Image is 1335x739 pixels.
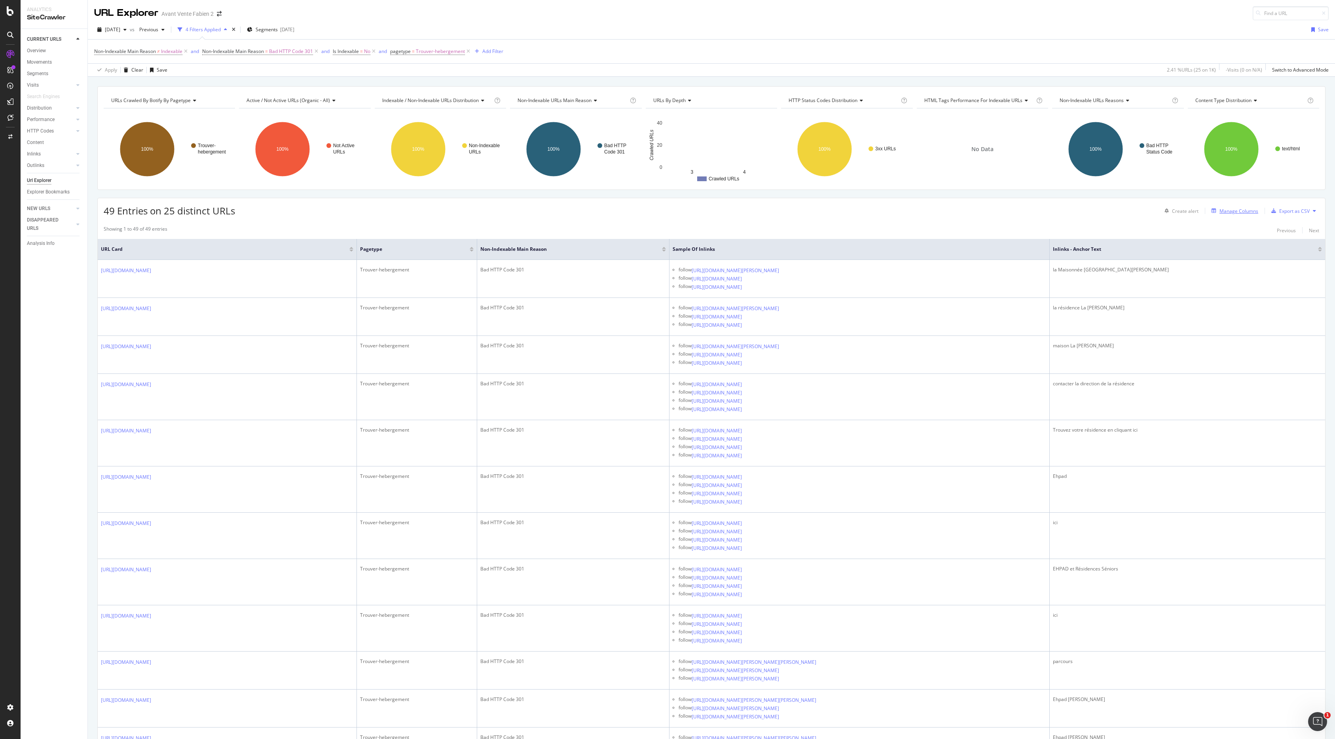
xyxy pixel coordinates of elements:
svg: A chart. [510,115,641,184]
text: Trouver- [198,143,216,148]
button: and [321,47,330,55]
text: 40 [657,120,662,126]
a: [URL][DOMAIN_NAME][PERSON_NAME] [692,675,779,683]
a: [URL][DOMAIN_NAME][PERSON_NAME][PERSON_NAME] [692,696,816,704]
span: pagetype [390,48,411,55]
div: Trouver-hebergement [360,342,474,349]
div: Visits [27,81,39,89]
div: arrow-right-arrow-left [217,11,222,17]
span: HTML Tags Performance for Indexable URLs [924,97,1022,104]
div: and [321,48,330,55]
a: [URL][DOMAIN_NAME] [101,658,151,666]
div: follow [679,304,692,313]
div: follow [679,380,692,388]
a: [URL][DOMAIN_NAME] [692,612,742,620]
div: Bad HTTP Code 301 [480,696,666,703]
div: Trouver-hebergement [360,426,474,434]
text: Status Code [1146,149,1172,155]
h4: URLs by Depth [652,94,770,107]
div: Explorer Bookmarks [27,188,70,196]
a: [URL][DOMAIN_NAME] [101,305,151,313]
div: follow [679,712,692,721]
a: [URL][DOMAIN_NAME] [692,359,742,367]
span: Sample of Inlinks [673,246,1034,253]
button: [DATE] [94,23,130,36]
text: 20 [657,142,662,148]
span: = [412,48,415,55]
div: NEW URLS [27,205,50,213]
span: URLs Crawled By Botify By pagetype [111,97,191,104]
span: Non-Indexable Main Reason [202,48,264,55]
div: Url Explorer [27,176,51,185]
div: CURRENT URLS [27,35,61,44]
a: [URL][DOMAIN_NAME] [692,313,742,321]
button: Save [147,64,167,76]
span: Non-Indexable URLs Main Reason [518,97,592,104]
div: follow [679,397,692,405]
a: Outlinks [27,161,74,170]
div: follow [679,443,692,451]
text: Bad HTTP [1146,143,1168,148]
svg: A chart. [781,115,912,184]
h4: HTML Tags Performance for Indexable URLs [923,94,1035,107]
a: [URL][DOMAIN_NAME] [692,283,742,291]
div: A chart. [239,115,370,184]
span: = [265,48,268,55]
span: ≠ [157,48,160,55]
div: times [230,26,237,34]
a: [URL][DOMAIN_NAME] [692,443,742,451]
span: pagetype [360,246,458,253]
div: Trouver-hebergement [360,658,474,665]
div: - Visits ( 0 on N/A ) [1226,66,1262,73]
a: Analysis Info [27,239,82,248]
span: Segments [256,26,278,33]
div: la résidence La [PERSON_NAME] [1053,304,1322,311]
div: Showing 1 to 49 of 49 entries [104,225,167,235]
div: Analysis Info [27,239,55,248]
div: follow [679,426,692,435]
text: Code 301 [604,149,625,155]
text: 100% [1225,146,1237,152]
a: [URL][DOMAIN_NAME] [692,620,742,628]
a: Segments [27,70,82,78]
button: 4 Filters Applied [174,23,230,36]
div: follow [679,574,692,582]
a: [URL][DOMAIN_NAME] [692,389,742,397]
span: Bad HTTP Code 301 [269,46,313,57]
span: 1 [1324,712,1331,718]
a: [URL][DOMAIN_NAME][PERSON_NAME][PERSON_NAME] [692,658,816,666]
div: Save [157,66,167,73]
div: Bad HTTP Code 301 [480,612,666,619]
div: Bad HTTP Code 301 [480,342,666,349]
div: follow [679,266,692,275]
a: [URL][DOMAIN_NAME][PERSON_NAME] [692,267,779,275]
span: Trouver-hebergement [416,46,465,57]
div: follow [679,388,692,397]
div: HTTP Codes [27,127,54,135]
div: Manage Columns [1219,208,1258,214]
text: URLs [469,149,481,155]
a: [URL][DOMAIN_NAME] [692,528,742,536]
div: Bad HTTP Code 301 [480,565,666,572]
a: [URL][DOMAIN_NAME] [692,452,742,460]
text: Bad HTTP [604,143,626,148]
div: follow [679,313,692,321]
div: Trouver-hebergement [360,473,474,480]
div: Bad HTTP Code 301 [480,658,666,665]
div: A chart. [1052,115,1183,184]
h4: URLs Crawled By Botify By pagetype [110,94,228,107]
span: Is Indexable [333,48,359,55]
a: Movements [27,58,82,66]
a: Content [27,138,82,147]
div: ici [1053,519,1322,526]
text: URLs [333,149,345,155]
h4: Active / Not Active URLs [245,94,363,107]
div: Trouver-hebergement [360,380,474,387]
text: 3xx URLs [875,146,896,152]
a: [URL][DOMAIN_NAME] [101,612,151,620]
a: [URL][DOMAIN_NAME] [692,498,742,506]
a: [URL][DOMAIN_NAME] [692,427,742,435]
div: follow [679,628,692,637]
div: contacter la direction de la résidence [1053,380,1322,387]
